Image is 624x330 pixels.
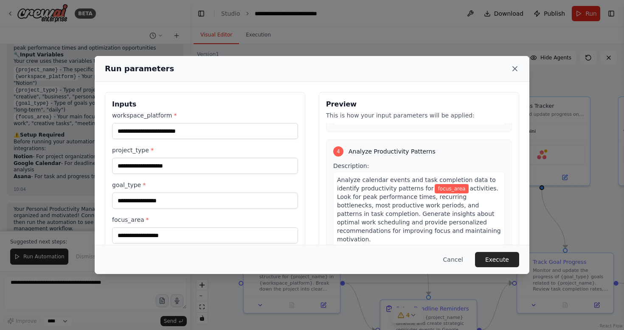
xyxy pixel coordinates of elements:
[105,63,174,75] h2: Run parameters
[112,215,298,224] label: focus_area
[326,111,512,120] p: This is how your input parameters will be applied:
[435,184,469,193] span: Variable: focus_area
[112,99,298,109] h3: Inputs
[337,185,501,243] span: activities. Look for peak performance times, recurring bottlenecks, most productive work periods,...
[112,111,298,120] label: workspace_platform
[349,147,436,156] span: Analyze Productivity Patterns
[326,99,512,109] h3: Preview
[475,252,519,267] button: Execute
[333,162,369,169] span: Description:
[112,181,298,189] label: goal_type
[112,146,298,154] label: project_type
[333,146,343,157] div: 4
[436,252,470,267] button: Cancel
[337,176,496,192] span: Analyze calendar events and task completion data to identify productivity patterns for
